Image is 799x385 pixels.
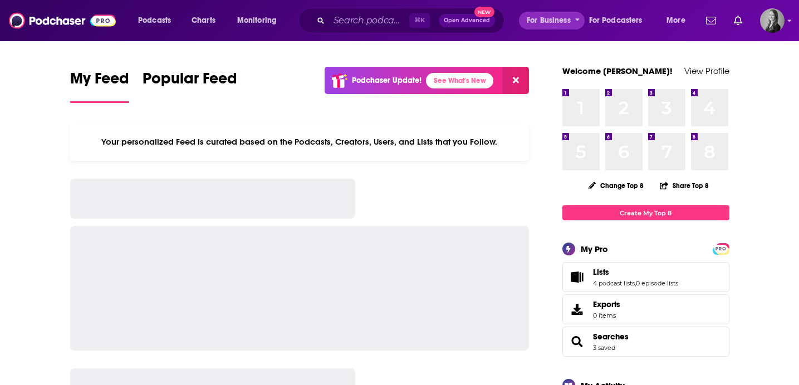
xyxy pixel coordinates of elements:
[635,279,636,287] span: ,
[714,245,728,253] span: PRO
[566,334,589,349] a: Searches
[474,7,494,17] span: New
[9,10,116,31] img: Podchaser - Follow, Share and Rate Podcasts
[352,76,421,85] p: Podchaser Update!
[581,244,608,254] div: My Pro
[143,69,237,95] span: Popular Feed
[714,244,728,253] a: PRO
[229,12,291,29] button: open menu
[527,13,571,28] span: For Business
[666,13,685,28] span: More
[566,302,589,317] span: Exports
[760,8,785,33] img: User Profile
[562,327,729,357] span: Searches
[562,66,673,76] a: Welcome [PERSON_NAME]!
[426,73,493,88] a: See What's New
[143,69,237,103] a: Popular Feed
[659,12,699,29] button: open menu
[237,13,277,28] span: Monitoring
[70,69,129,103] a: My Feed
[729,11,747,30] a: Show notifications dropdown
[409,13,430,28] span: ⌘ K
[593,267,609,277] span: Lists
[760,8,785,33] button: Show profile menu
[70,69,129,95] span: My Feed
[70,123,530,161] div: Your personalized Feed is curated based on the Podcasts, Creators, Users, and Lists that you Follow.
[444,18,490,23] span: Open Advanced
[329,12,409,29] input: Search podcasts, credits, & more...
[309,8,515,33] div: Search podcasts, credits, & more...
[593,344,615,352] a: 3 saved
[589,13,643,28] span: For Podcasters
[593,312,620,319] span: 0 items
[593,299,620,309] span: Exports
[582,179,651,192] button: Change Top 8
[439,14,495,27] button: Open AdvancedNew
[636,279,678,287] a: 0 episode lists
[684,66,729,76] a: View Profile
[192,13,215,28] span: Charts
[562,262,729,292] span: Lists
[184,12,222,29] a: Charts
[702,11,720,30] a: Show notifications dropdown
[593,279,635,287] a: 4 podcast lists
[562,294,729,324] a: Exports
[593,332,629,342] a: Searches
[760,8,785,33] span: Logged in as katieTBG
[582,12,659,29] button: open menu
[566,269,589,285] a: Lists
[593,267,678,277] a: Lists
[519,12,585,29] button: open menu
[130,12,185,29] button: open menu
[562,205,729,220] a: Create My Top 8
[659,175,709,196] button: Share Top 8
[138,13,171,28] span: Podcasts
